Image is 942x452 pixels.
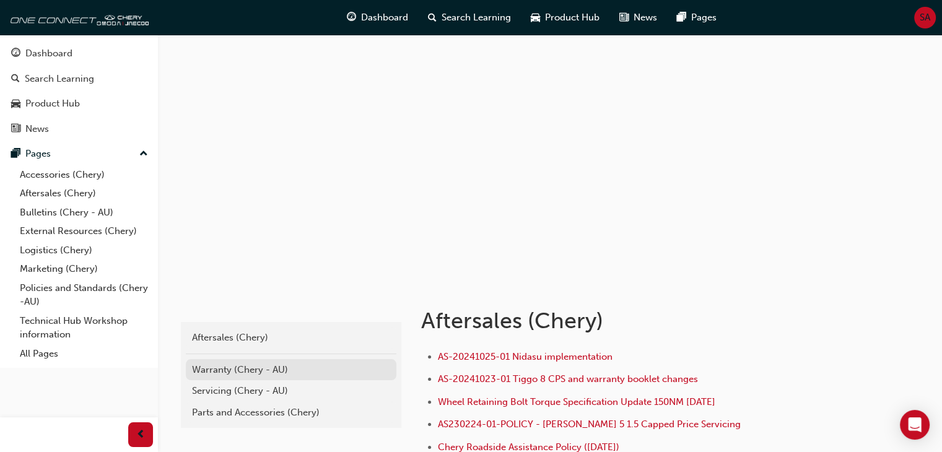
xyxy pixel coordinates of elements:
[25,147,51,161] div: Pages
[192,384,390,398] div: Servicing (Chery - AU)
[15,344,153,363] a: All Pages
[11,98,20,110] span: car-icon
[186,402,396,424] a: Parts and Accessories (Chery)
[5,142,153,165] button: Pages
[15,165,153,185] a: Accessories (Chery)
[5,42,153,65] a: Dashboard
[337,5,418,30] a: guage-iconDashboard
[25,97,80,111] div: Product Hub
[619,10,629,25] span: news-icon
[521,5,609,30] a: car-iconProduct Hub
[15,311,153,344] a: Technical Hub Workshop information
[5,67,153,90] a: Search Learning
[428,10,437,25] span: search-icon
[139,146,148,162] span: up-icon
[442,11,511,25] span: Search Learning
[634,11,657,25] span: News
[418,5,521,30] a: search-iconSearch Learning
[186,327,396,349] a: Aftersales (Chery)
[609,5,667,30] a: news-iconNews
[438,419,741,430] a: AS230224-01-POLICY - [PERSON_NAME] 5 1.5 Capped Price Servicing
[192,363,390,377] div: Warranty (Chery - AU)
[677,10,686,25] span: pages-icon
[11,149,20,160] span: pages-icon
[15,259,153,279] a: Marketing (Chery)
[900,410,930,440] div: Open Intercom Messenger
[192,331,390,345] div: Aftersales (Chery)
[920,11,930,25] span: SA
[438,351,613,362] a: AS-20241025-01 Nidasu implementation
[667,5,726,30] a: pages-iconPages
[25,46,72,61] div: Dashboard
[15,203,153,222] a: Bulletins (Chery - AU)
[15,241,153,260] a: Logistics (Chery)
[186,359,396,381] a: Warranty (Chery - AU)
[545,11,600,25] span: Product Hub
[15,279,153,311] a: Policies and Standards (Chery -AU)
[438,396,715,407] a: Wheel Retaining Bolt Torque Specification Update 150NM [DATE]
[136,427,146,443] span: prev-icon
[15,222,153,241] a: External Resources (Chery)
[25,122,49,136] div: News
[421,307,827,334] h1: Aftersales (Chery)
[11,74,20,85] span: search-icon
[361,11,408,25] span: Dashboard
[186,380,396,402] a: Servicing (Chery - AU)
[25,72,94,86] div: Search Learning
[691,11,717,25] span: Pages
[5,118,153,141] a: News
[347,10,356,25] span: guage-icon
[5,92,153,115] a: Product Hub
[11,124,20,135] span: news-icon
[531,10,540,25] span: car-icon
[438,373,698,385] a: AS-20241023-01 Tiggo 8 CPS and warranty booklet changes
[6,5,149,30] img: oneconnect
[5,40,153,142] button: DashboardSearch LearningProduct HubNews
[15,184,153,203] a: Aftersales (Chery)
[11,48,20,59] span: guage-icon
[192,406,390,420] div: Parts and Accessories (Chery)
[914,7,936,28] button: SA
